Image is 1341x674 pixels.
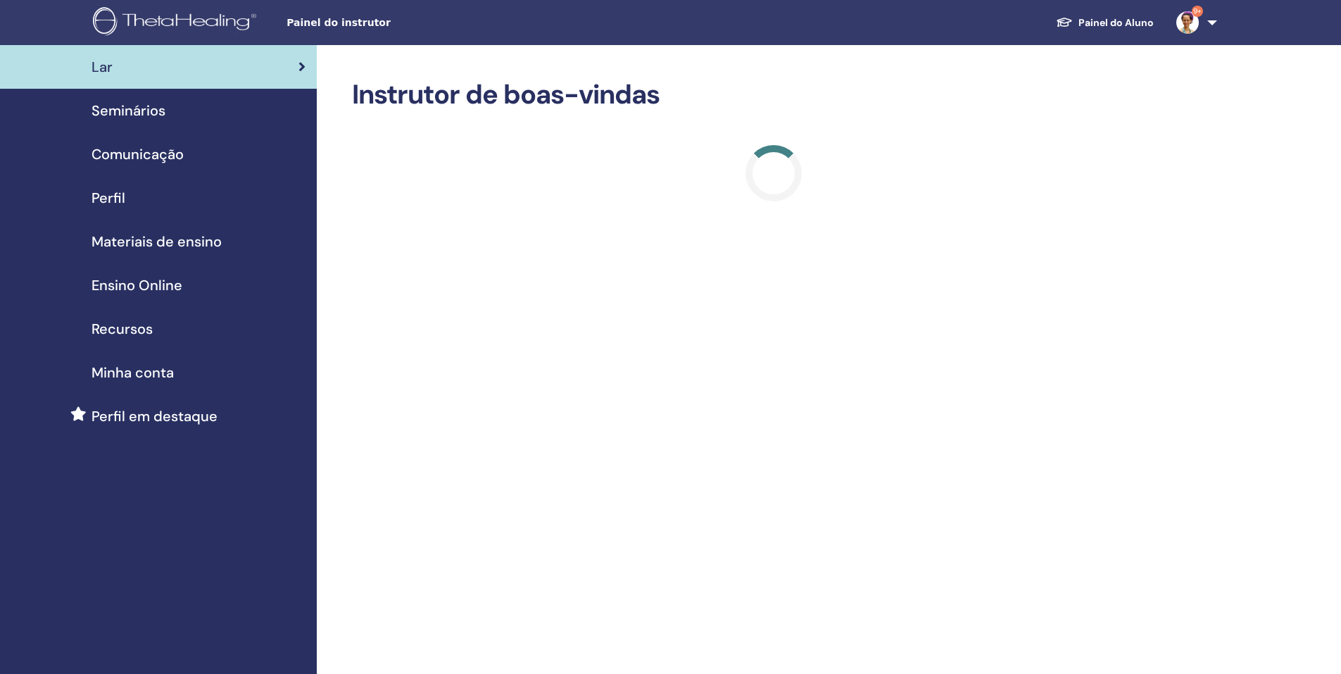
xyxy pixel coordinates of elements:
[92,275,182,296] span: Ensino Online
[1056,16,1073,28] img: graduation-cap-white.svg
[92,406,218,427] span: Perfil em destaque
[92,100,165,121] span: Seminários
[352,79,1196,111] h2: Instrutor de boas-vindas
[92,362,174,383] span: Minha conta
[287,15,498,30] span: Painel do instrutor
[92,318,153,339] span: Recursos
[1176,11,1199,34] img: default.jpg
[92,144,184,165] span: Comunicação
[1192,6,1203,17] span: 9+
[92,187,125,208] span: Perfil
[92,231,222,252] span: Materiais de ensino
[92,56,113,77] span: Lar
[1045,10,1165,36] a: Painel do Aluno
[93,7,261,39] img: logo.png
